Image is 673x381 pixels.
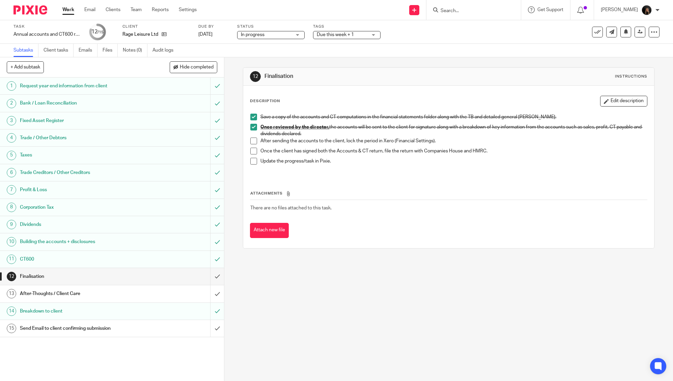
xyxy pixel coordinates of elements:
label: Status [237,24,305,29]
div: Instructions [615,74,647,79]
h1: After-Thoughts / Client Care [20,289,142,299]
div: Annual accounts and CT600 return [13,31,81,38]
div: 13 [7,289,16,298]
span: Get Support [537,7,563,12]
div: 10 [7,237,16,246]
div: 5 [7,151,16,160]
p: Description [250,98,280,104]
img: 455A9867.jpg [641,5,652,16]
p: Once the client has signed both the Accounts & CT return, file the return with Companies House an... [260,148,647,154]
h1: Trade Creditors / Other Creditors [20,168,142,178]
h1: Building the accounts + disclosures [20,237,142,247]
h1: Fixed Asset Register [20,116,142,126]
div: 3 [7,116,16,125]
button: Edit description [600,96,647,107]
u: Once reviewed by the director, [260,125,329,129]
div: 7 [7,185,16,195]
label: Tags [313,24,381,29]
p: Update the progress/task in Pixie. [260,158,647,165]
div: 15 [7,324,16,333]
p: [PERSON_NAME] [601,6,638,13]
div: 14 [7,306,16,316]
a: Emails [79,44,97,57]
a: Work [62,6,74,13]
a: Team [131,6,142,13]
img: Pixie [13,5,47,14]
h1: Taxes [20,150,142,160]
span: [DATE] [198,32,213,37]
span: Attachments [250,192,283,195]
p: the accounts will be sent to the client for signature along with a breakdown of key information f... [260,124,647,138]
div: 9 [7,220,16,229]
small: /15 [97,30,104,34]
div: 4 [7,133,16,143]
a: Reports [152,6,169,13]
h1: Dividends [20,219,142,230]
a: Email [84,6,95,13]
h1: Corporation Tax [20,202,142,212]
p: Save a copy of the accounts and CT computations in the financial statements folder along with the... [260,114,647,120]
a: Notes (0) [123,44,147,57]
h1: Finalisation [264,73,463,80]
input: Search [440,8,501,14]
div: 2 [7,99,16,108]
h1: Request year end information from client [20,81,142,91]
div: 8 [7,203,16,212]
div: 12 [7,272,16,281]
a: Audit logs [152,44,178,57]
span: Hide completed [180,65,214,70]
a: Clients [106,6,120,13]
a: Client tasks [44,44,74,57]
div: 11 [7,255,16,264]
p: Rage Leisure Ltd [122,31,158,38]
h1: Send Email to client confirming submission [20,323,142,333]
span: In progress [241,32,264,37]
span: There are no files attached to this task. [250,206,332,210]
div: 12 [250,71,261,82]
a: Files [103,44,118,57]
a: Subtasks [13,44,38,57]
button: Attach new file [250,223,289,238]
span: Due this week + 1 [317,32,354,37]
h1: Trade / Other Debtors [20,133,142,143]
div: 1 [7,81,16,91]
label: Due by [198,24,229,29]
div: 12 [91,28,104,36]
div: 6 [7,168,16,177]
a: Settings [179,6,197,13]
button: + Add subtask [7,61,44,73]
label: Task [13,24,81,29]
button: Hide completed [170,61,217,73]
p: After sending the accounts to the client, lock the period in Xero (Financial Settings). [260,138,647,144]
h1: CT600 [20,254,142,264]
label: Client [122,24,190,29]
h1: Bank / Loan Reconciliation [20,98,142,108]
h1: Finalisation [20,271,142,282]
h1: Breakdown to client [20,306,142,316]
h1: Profit & Loss [20,185,142,195]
